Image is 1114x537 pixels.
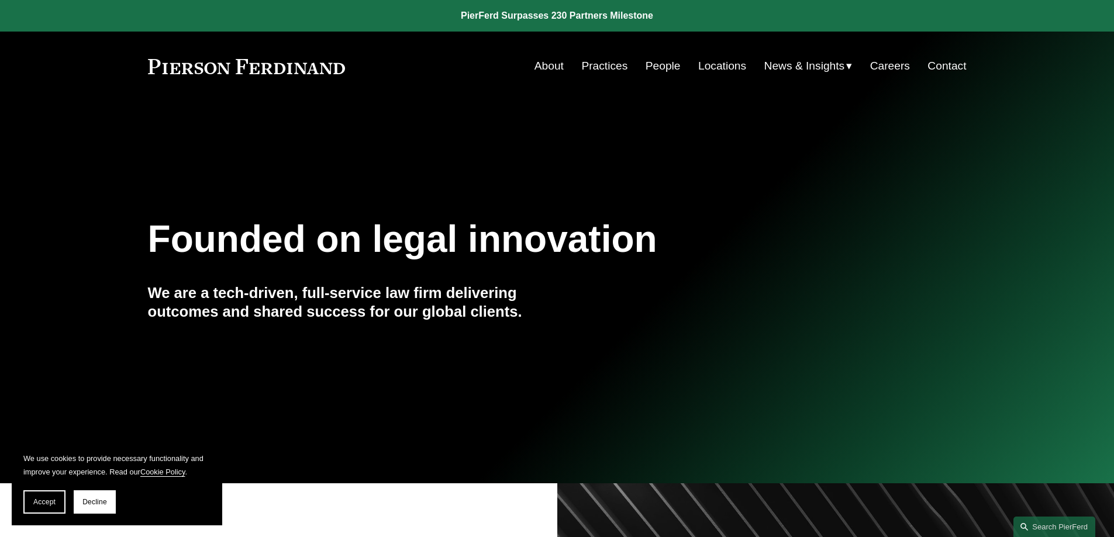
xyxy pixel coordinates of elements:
[140,467,185,476] a: Cookie Policy
[698,55,746,77] a: Locations
[23,490,65,514] button: Accept
[927,55,966,77] a: Contact
[1013,517,1095,537] a: Search this site
[764,55,853,77] a: folder dropdown
[74,490,116,514] button: Decline
[646,55,681,77] a: People
[33,498,56,506] span: Accept
[23,452,211,479] p: We use cookies to provide necessary functionality and improve your experience. Read our .
[581,55,627,77] a: Practices
[764,56,845,77] span: News & Insights
[12,440,222,525] section: Cookie banner
[82,498,107,506] span: Decline
[148,218,830,261] h1: Founded on legal innovation
[534,55,564,77] a: About
[148,283,557,321] h4: We are a tech-driven, full-service law firm delivering outcomes and shared success for our global...
[870,55,910,77] a: Careers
